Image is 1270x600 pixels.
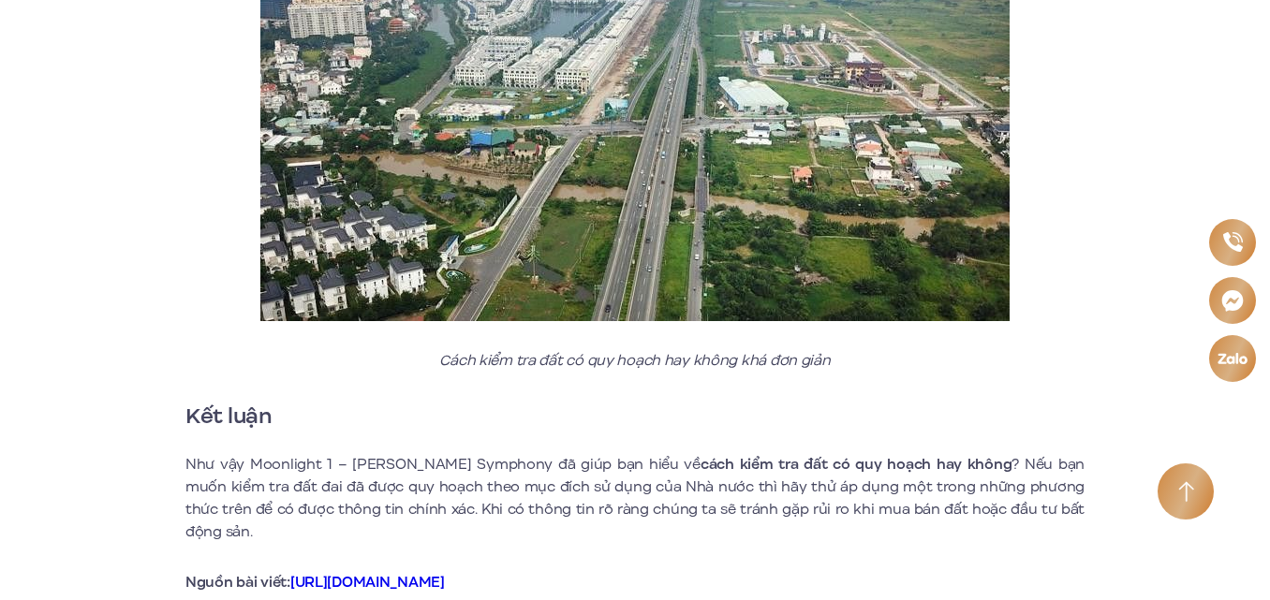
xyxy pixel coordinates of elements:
img: Arrow icon [1178,481,1194,503]
em: Cách kiểm tra đất có quy hoạch hay không khá đơn giản [439,350,830,371]
strong: Nguồn bài viết: [185,572,445,593]
img: Messenger icon [1218,286,1247,314]
a: [URL][DOMAIN_NAME] [290,572,445,593]
img: Zalo icon [1216,348,1248,367]
strong: Kết luận [185,400,273,432]
p: Như vậy Moonlight 1 – [PERSON_NAME] Symphony đã giúp bạn hiểu về ? Nếu bạn muốn kiểm tra đất đai ... [185,453,1085,543]
img: Phone icon [1220,230,1245,255]
strong: cách kiểm tra đất có quy hoạch hay không [701,454,1012,475]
